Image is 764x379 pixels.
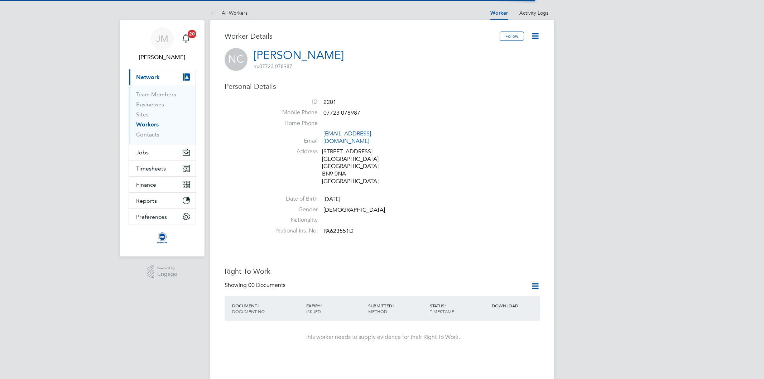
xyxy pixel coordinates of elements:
span: Powered by [157,265,177,271]
span: Finance [136,181,156,188]
a: Workers [136,121,159,128]
div: DOCUMENT [230,299,304,318]
span: DOCUMENT NO. [232,308,266,314]
span: 00 Documents [248,282,285,289]
span: PA623551D [323,227,354,235]
a: Businesses [136,101,164,108]
span: NC [225,48,248,71]
button: Timesheets [129,160,196,176]
button: Jobs [129,144,196,160]
a: Go to home page [129,232,196,244]
div: Network [129,85,196,144]
span: / [257,303,259,308]
button: Finance [129,177,196,192]
label: National Ins. No. [268,227,318,235]
h3: Right To Work [225,267,540,276]
a: Team Members [136,91,176,98]
label: Date of Birth [268,195,318,203]
div: Showing [225,282,287,289]
nav: Main navigation [120,20,205,256]
label: Home Phone [268,120,318,127]
span: Preferences [136,214,167,220]
span: / [445,303,446,308]
a: [EMAIL_ADDRESS][DOMAIN_NAME] [323,130,371,145]
span: 2201 [323,99,336,106]
h3: Worker Details [225,32,500,41]
span: Engage [157,271,177,277]
label: Mobile Phone [268,109,318,116]
div: DOWNLOAD [490,299,539,312]
a: Sites [136,111,149,118]
span: [DATE] [323,196,340,203]
span: [DEMOGRAPHIC_DATA] [323,206,385,214]
h3: Personal Details [225,82,540,91]
button: Preferences [129,209,196,225]
button: Follow [500,32,524,41]
a: Contacts [136,131,159,138]
div: [STREET_ADDRESS] [GEOGRAPHIC_DATA] [GEOGRAPHIC_DATA] BN9 0NA [GEOGRAPHIC_DATA] [322,148,390,185]
span: 20 [188,30,196,38]
a: [PERSON_NAME] [254,48,344,62]
div: EXPIRY [304,299,366,318]
button: Network [129,69,196,85]
span: / [392,303,394,308]
span: TIMESTAMP [430,308,454,314]
div: STATUS [428,299,490,318]
a: JM[PERSON_NAME] [129,27,196,62]
span: 07723 078987 [254,63,292,69]
a: All Workers [210,10,248,16]
span: ISSUED [306,308,321,314]
a: Activity Logs [519,10,548,16]
span: Jo Morris [129,53,196,62]
a: 20 [179,27,193,50]
div: This worker needs to supply evidence for their Right To Work. [232,334,533,341]
button: Reports [129,193,196,208]
label: ID [268,98,318,106]
span: METHOD [368,308,387,314]
a: Worker [490,10,508,16]
label: Nationality [268,216,318,224]
img: albioninthecommunity-logo-retina.png [157,232,168,244]
span: Reports [136,197,157,204]
a: Powered byEngage [147,265,177,279]
div: SUBMITTED [366,299,428,318]
span: Network [136,74,160,81]
span: 07723 078987 [323,109,360,116]
label: Address [268,148,318,155]
span: / [320,303,322,308]
span: JM [156,34,168,43]
span: Timesheets [136,165,166,172]
label: Gender [268,206,318,214]
label: Email [268,137,318,145]
span: m: [254,63,259,69]
span: Jobs [136,149,149,156]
